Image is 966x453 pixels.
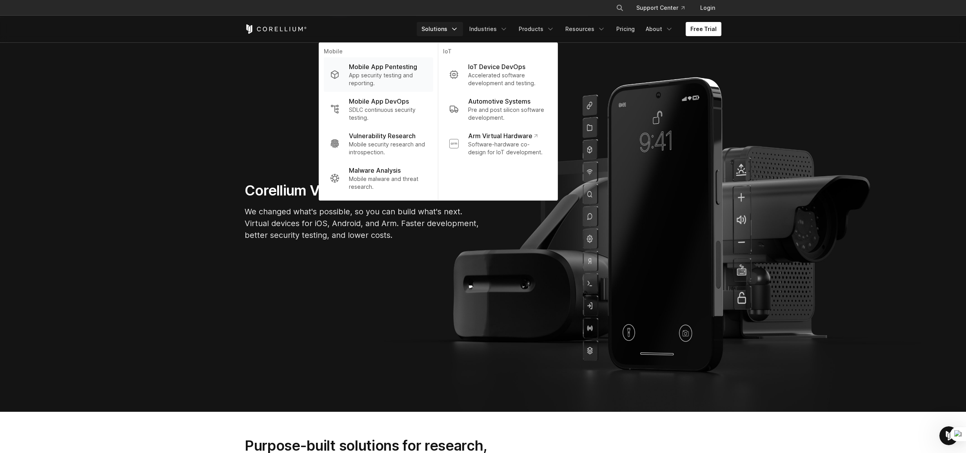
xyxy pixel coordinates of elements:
a: Arm Virtual Hardware Software-hardware co-design for IoT development. [443,126,553,161]
a: Malware Analysis Mobile malware and threat research. [324,161,433,195]
a: Automotive Systems Pre and post silicon software development. [443,92,553,126]
a: Corellium Home [245,24,307,34]
button: Search [613,1,627,15]
a: Resources [561,22,610,36]
p: Arm Virtual Hardware [468,131,537,141]
p: SDLC continuous security testing. [349,106,427,122]
a: Support Center [630,1,691,15]
a: Mobile App Pentesting App security testing and reporting. [324,57,433,92]
a: Free Trial [686,22,721,36]
a: Login [694,1,721,15]
div: Navigation Menu [606,1,721,15]
a: About [641,22,678,36]
p: Mobile [324,47,433,57]
a: Vulnerability Research Mobile security research and introspection. [324,126,433,161]
p: App security testing and reporting. [349,71,427,87]
p: We changed what's possible, so you can build what's next. Virtual devices for iOS, Android, and A... [245,206,480,241]
a: Industries [465,22,512,36]
p: Pre and post silicon software development. [468,106,547,122]
p: Mobile malware and threat research. [349,175,427,191]
p: Malware Analysis [349,166,401,175]
a: Solutions [417,22,463,36]
p: IoT [443,47,553,57]
div: Navigation Menu [417,22,721,36]
a: IoT Device DevOps Accelerated software development and testing. [443,57,553,92]
a: Pricing [612,22,639,36]
a: Mobile App DevOps SDLC continuous security testing. [324,92,433,126]
p: Mobile App DevOps [349,97,409,106]
h1: Corellium Virtual Hardware [245,182,480,199]
p: Accelerated software development and testing. [468,71,547,87]
p: Vulnerability Research [349,131,416,141]
p: Mobile security research and introspection. [349,141,427,156]
p: Software-hardware co-design for IoT development. [468,141,547,156]
iframe: Intercom live chat [939,426,958,445]
p: Automotive Systems [468,97,530,106]
p: Mobile App Pentesting [349,62,417,71]
a: Products [514,22,559,36]
p: IoT Device DevOps [468,62,525,71]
